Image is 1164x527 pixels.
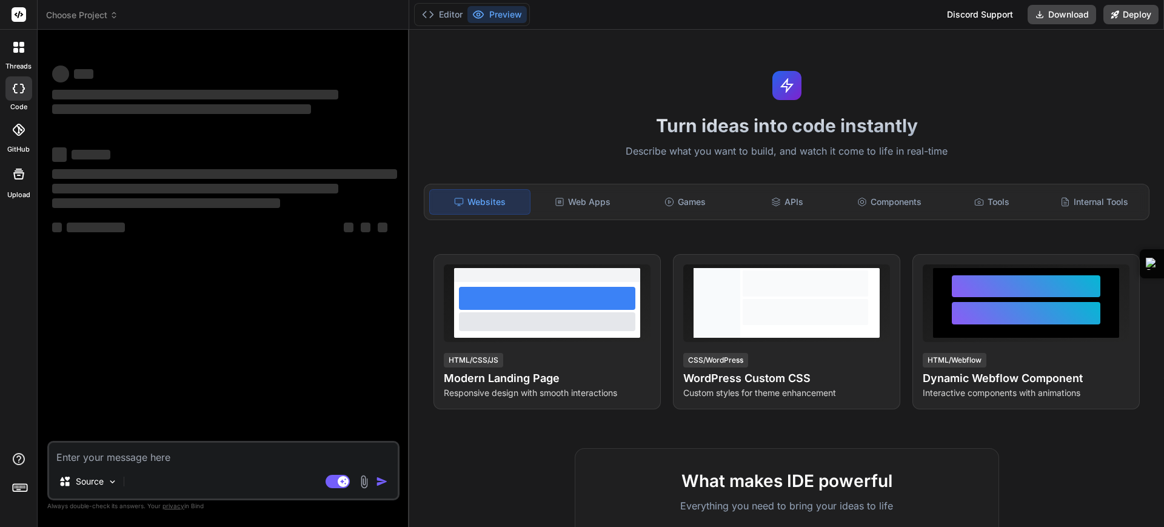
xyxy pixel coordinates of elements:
p: Describe what you want to build, and watch it come to life in real-time [416,144,1157,159]
span: ‌ [52,104,311,114]
div: Components [840,189,940,215]
span: ‌ [52,223,62,232]
span: ‌ [361,223,370,232]
div: Discord Support [940,5,1020,24]
img: Pick Models [107,477,118,487]
label: code [10,102,27,112]
div: Internal Tools [1044,189,1144,215]
span: ‌ [74,69,93,79]
p: Source [76,475,104,488]
div: HTML/Webflow [923,353,986,368]
span: ‌ [52,169,397,179]
div: Games [635,189,735,215]
div: APIs [737,189,837,215]
div: HTML/CSS/JS [444,353,503,368]
span: ‌ [52,90,338,99]
button: Deploy [1103,5,1159,24]
p: Always double-check its answers. Your in Bind [47,500,400,512]
p: Responsive design with smooth interactions [444,387,651,399]
span: ‌ [67,223,125,232]
span: Choose Project [46,9,118,21]
span: privacy [162,502,184,509]
h2: What makes IDE powerful [595,468,979,494]
label: GitHub [7,144,30,155]
div: Websites [429,189,530,215]
label: Upload [7,190,30,200]
button: Editor [417,6,467,23]
button: Download [1028,5,1096,24]
p: Custom styles for theme enhancement [683,387,890,399]
span: ‌ [378,223,387,232]
h4: Dynamic Webflow Component [923,370,1129,387]
h4: WordPress Custom CSS [683,370,890,387]
span: ‌ [52,198,280,208]
span: ‌ [72,150,110,159]
h4: Modern Landing Page [444,370,651,387]
div: Web Apps [533,189,633,215]
span: ‌ [52,184,338,193]
p: Interactive components with animations [923,387,1129,399]
button: Preview [467,6,527,23]
div: Tools [942,189,1042,215]
div: CSS/WordPress [683,353,748,368]
img: icon [376,475,388,488]
label: threads [5,61,32,72]
p: Everything you need to bring your ideas to life [595,498,979,513]
span: ‌ [52,147,67,162]
span: ‌ [344,223,353,232]
span: ‌ [52,65,69,82]
h1: Turn ideas into code instantly [416,115,1157,136]
img: attachment [357,475,371,489]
